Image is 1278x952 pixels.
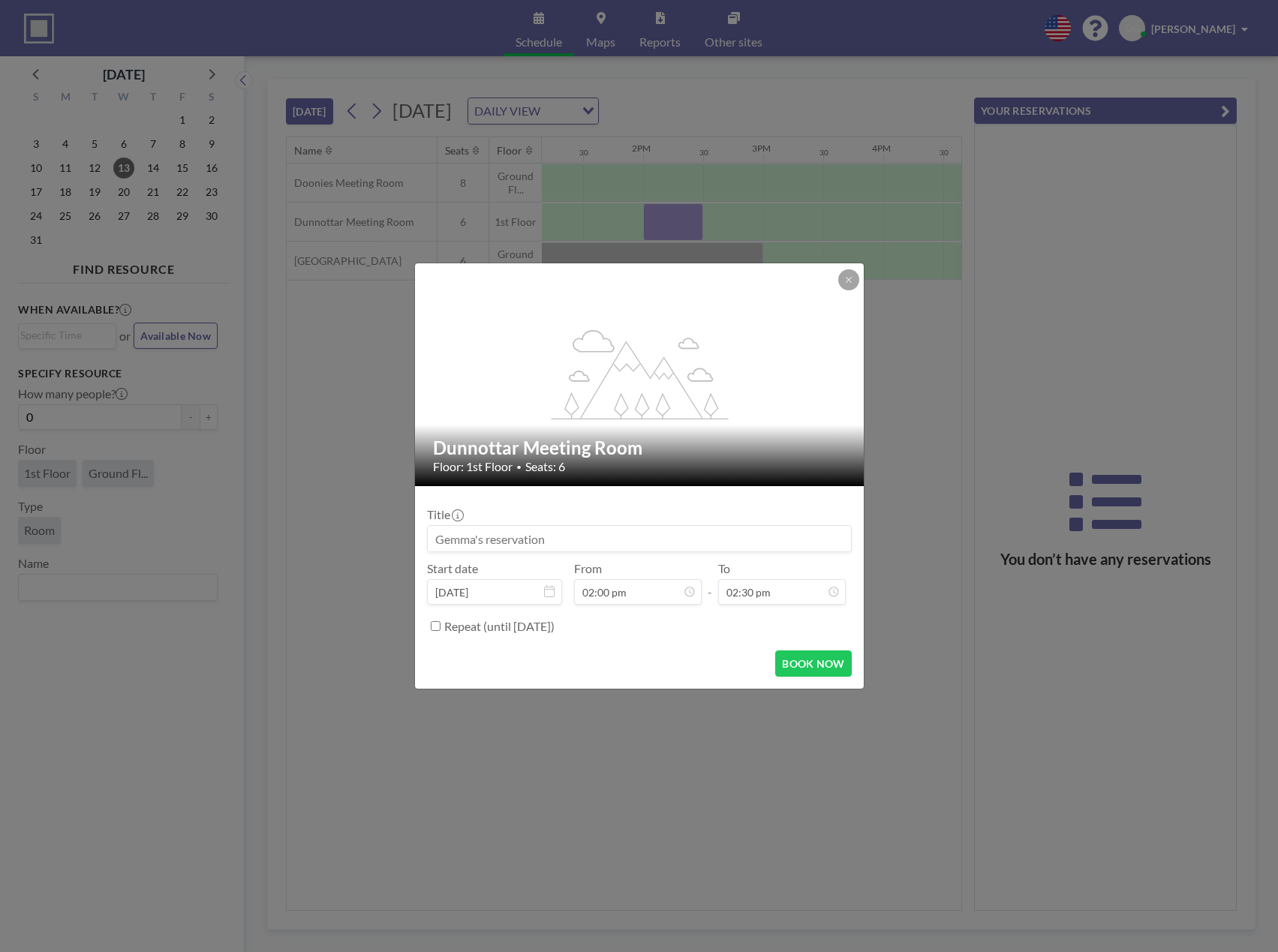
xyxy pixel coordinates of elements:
[516,461,522,473] span: •
[428,526,851,551] input: Gemma's reservation
[444,619,555,634] label: Repeat (until [DATE])
[433,459,513,474] span: Floor: 1st Floor
[427,561,478,576] label: Start date
[718,561,730,576] label: To
[775,650,851,677] button: BOOK NOW
[433,437,847,459] h2: Dunnottar Meeting Room
[525,459,565,474] span: Seats: 6
[708,566,712,599] span: -
[551,329,728,419] g: flex-grow: 1.2;
[427,507,462,522] label: Title
[574,561,602,576] label: From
